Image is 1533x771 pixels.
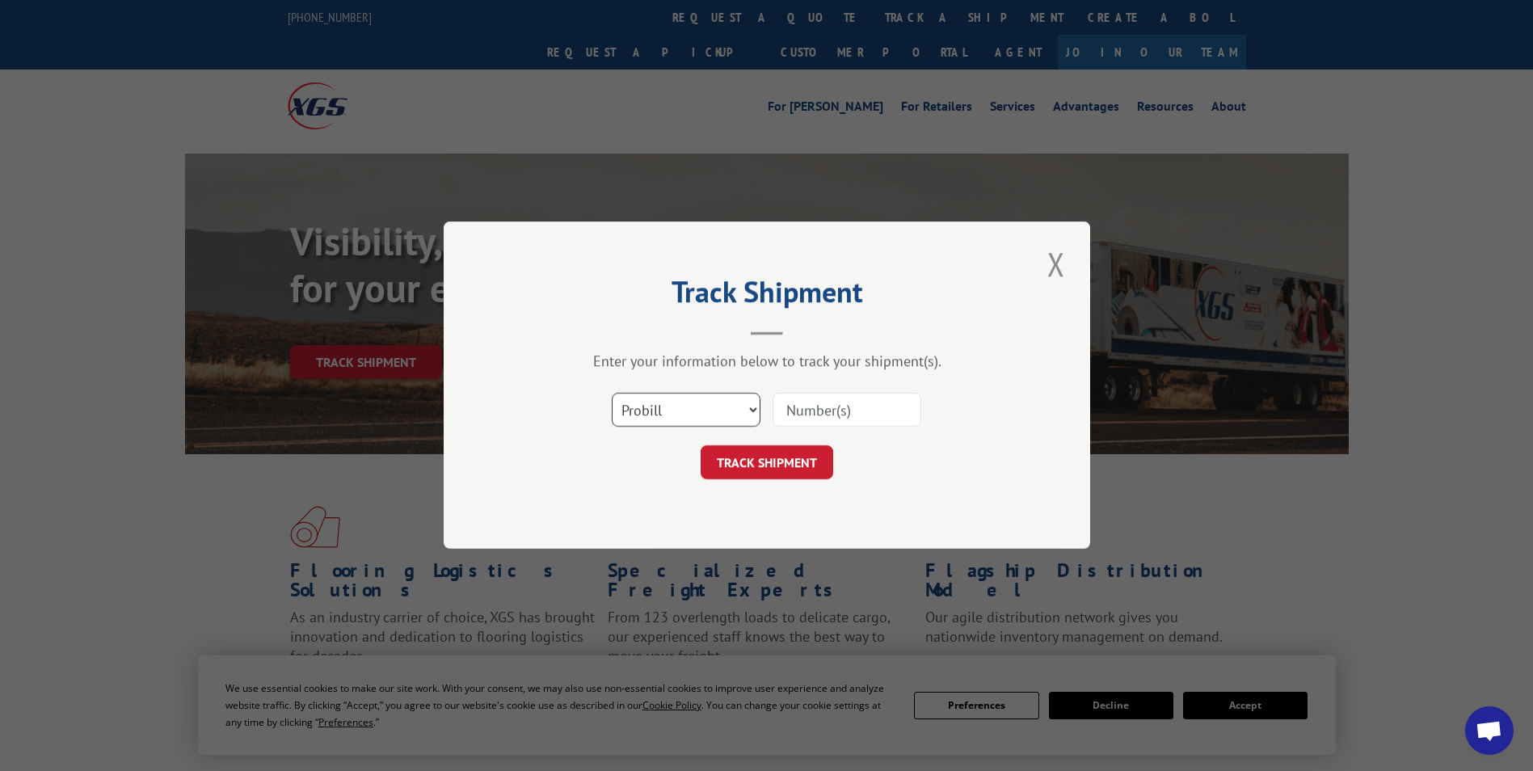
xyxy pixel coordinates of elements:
button: TRACK SHIPMENT [701,446,833,480]
a: Open chat [1465,706,1514,755]
input: Number(s) [773,394,921,428]
h2: Track Shipment [524,280,1009,311]
div: Enter your information below to track your shipment(s). [524,352,1009,371]
button: Close modal [1042,242,1070,286]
